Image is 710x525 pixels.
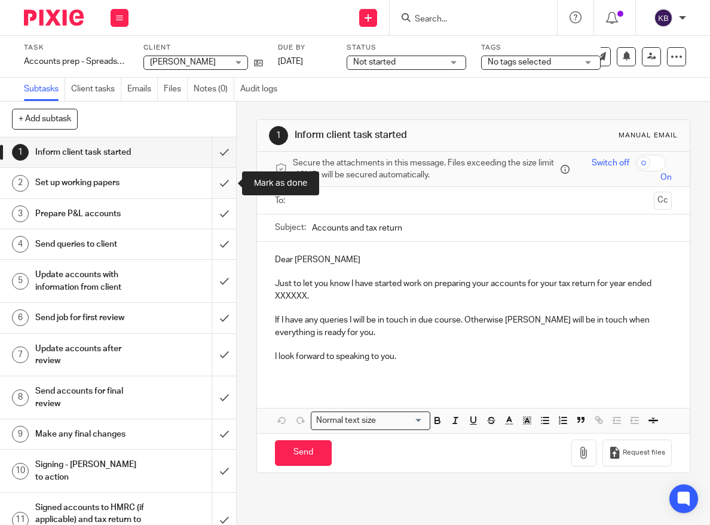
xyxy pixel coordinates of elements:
span: Secure the attachments in this message. Files exceeding the size limit (10MB) will be secured aut... [293,157,558,182]
h1: Update accounts with information from client [35,266,145,296]
a: Files [164,78,188,101]
div: 3 [12,205,29,222]
input: Send [275,440,332,466]
p: Dear [PERSON_NAME] [275,254,672,266]
input: Search for option [380,415,423,427]
label: Status [347,43,466,53]
span: Switch off [592,157,629,169]
p: If I have any queries I will be in touch in due course. Otherwise [PERSON_NAME] will be in touch ... [275,314,672,339]
label: Task [24,43,128,53]
h1: Set up working papers [35,174,145,192]
div: Manual email [619,131,678,140]
div: 9 [12,426,29,443]
h1: Signing - [PERSON_NAME] to action [35,456,145,486]
span: On [660,171,672,183]
a: Emails [127,78,158,101]
span: Not started [353,58,396,66]
h1: Prepare P&L accounts [35,205,145,223]
button: Cc [654,192,672,210]
div: 1 [12,144,29,161]
h1: Inform client task started [35,143,145,161]
div: 4 [12,236,29,253]
a: Client tasks [71,78,121,101]
button: + Add subtask [12,109,78,129]
p: I look forward to speaking to you. [275,351,672,363]
div: 6 [12,309,29,326]
h1: Send accounts for final review [35,382,145,413]
h1: Inform client task started [295,129,499,142]
div: 1 [269,126,288,145]
div: 10 [12,463,29,480]
div: Search for option [311,412,430,430]
label: Tags [481,43,601,53]
label: To: [275,195,288,207]
p: Just to let you know I have started work on preparing your accounts for your tax return for year ... [275,278,672,302]
label: Client [143,43,263,53]
img: svg%3E [654,8,673,27]
div: 5 [12,273,29,290]
button: Request files [602,440,672,466]
span: Normal text size [314,415,379,427]
input: Search [414,14,521,25]
label: Subject: [275,222,306,234]
span: [PERSON_NAME] [150,58,216,66]
span: Request files [623,448,665,458]
a: Audit logs [240,78,283,101]
a: Notes (0) [194,78,234,101]
span: [DATE] [278,57,303,66]
span: No tags selected [488,58,551,66]
div: 2 [12,175,29,192]
h1: Send job for first review [35,309,145,327]
h1: Send queries to client [35,235,145,253]
div: 7 [12,346,29,363]
h1: Make any final changes [35,425,145,443]
a: Subtasks [24,78,65,101]
img: Pixie [24,10,84,26]
label: Due by [278,43,332,53]
div: Accounts prep - Spreadsheet jobs [24,56,128,67]
div: 8 [12,389,29,406]
h1: Update accounts after review [35,340,145,370]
